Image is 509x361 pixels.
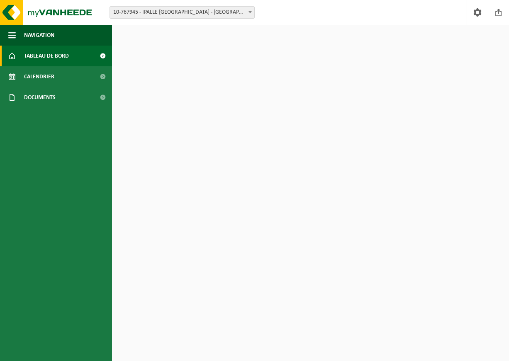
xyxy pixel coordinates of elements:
span: Calendrier [24,66,54,87]
span: 10-767945 - IPALLE FRASNES - FRASNES-LEZ-BUISSENAL [110,6,255,19]
span: Tableau de bord [24,46,69,66]
span: Navigation [24,25,54,46]
span: Documents [24,87,56,108]
span: 10-767945 - IPALLE FRASNES - FRASNES-LEZ-BUISSENAL [110,7,254,18]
